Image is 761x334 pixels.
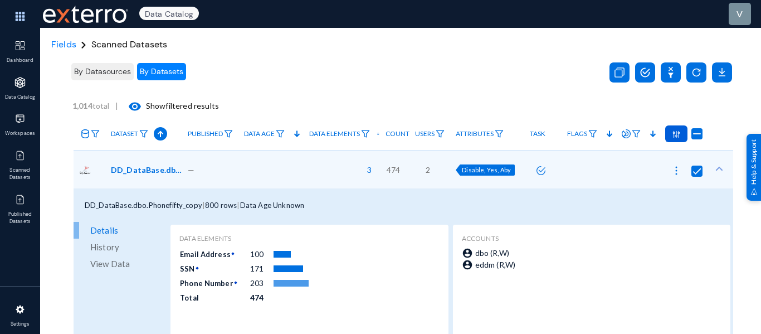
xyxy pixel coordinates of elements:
span: Exterro [40,3,126,26]
span: Details [90,222,118,239]
a: Task [524,124,551,143]
span: eddm (R,W) [475,260,516,269]
img: icon-actions.svg [672,130,680,138]
img: exterro-work-mark.svg [43,6,128,23]
span: Attributes [456,130,494,138]
a: Fields [51,38,76,50]
img: icon-filter.svg [495,130,504,138]
a: History [74,239,168,255]
a: Users [409,124,450,144]
button: By Datasets [137,63,186,80]
img: help_support.svg [750,188,758,195]
span: History [90,239,119,255]
mat-icon: account_circle [462,248,475,259]
span: Data Catalog [139,7,199,20]
a: Data Elements [304,124,375,144]
button: By Datasources [71,63,134,80]
img: icon-settings.svg [14,304,26,315]
span: View Data [90,255,130,272]
span: Count [386,130,409,138]
div: Help & Support [747,133,761,200]
div: v [736,7,743,21]
span: By Datasources [74,66,131,76]
span: Data Catalog [2,94,38,101]
span: Published [188,130,223,138]
img: icon-filter.svg [632,130,641,138]
img: icon-filter.svg [139,130,148,138]
span: — [188,164,194,176]
img: icon-filter.svg [436,130,445,138]
span: By Datasets [140,66,183,76]
a: Dataset [105,124,154,144]
span: Flags [567,130,587,138]
span: Data Age [244,130,275,138]
span: Disable, Yes, Aby [462,166,511,173]
span: Settings [2,321,38,328]
span: Published Datasets [2,211,38,226]
span: Users [415,130,435,138]
img: icon-dashboard.svg [14,40,26,51]
a: Published [182,124,238,144]
span: DD_DataBase.dbo.Phonefifty_copy [111,164,186,176]
span: Task [530,130,545,138]
td: 203 [250,276,273,291]
td: SSN [179,262,250,275]
td: 100 [250,247,273,262]
span: | [237,201,240,210]
mat-icon: account_circle [462,259,475,270]
span: 3 [362,164,372,176]
img: icon-applications.svg [14,77,26,88]
img: icon-filter.svg [361,130,370,138]
span: 800 rows [205,201,237,210]
span: Data Age Unknown [240,201,305,210]
img: app launcher [3,4,37,28]
img: icon-more.svg [671,165,682,176]
img: icon-published.svg [14,150,26,161]
img: icon-published.svg [14,194,26,205]
td: Email Address [179,247,250,260]
td: Phone Number [179,276,250,289]
a: Data Age [238,124,290,144]
a: View Data [74,255,168,272]
div: accounts [462,234,721,244]
span: dbo (R,W) [475,248,509,258]
span: Scanned Datasets [2,167,38,182]
span: v [736,8,743,19]
span: Show filtered results [118,101,219,110]
span: Scanned Datasets [91,38,168,50]
span: total [72,101,115,110]
span: 2 [426,164,430,176]
span: 474 [387,164,400,176]
img: sqlserver.png [79,164,91,176]
a: Attributes [450,124,509,144]
span: DD_DataBase.dbo.Phonefifty_copy [85,201,202,210]
span: Data Elements [309,130,360,138]
td: 474 [250,291,273,305]
img: icon-filter.svg [588,130,597,138]
b: 1,014 [72,101,92,110]
img: icon-filter.svg [224,130,233,138]
span: Workspaces [2,130,38,138]
img: icon-workspace.svg [14,113,26,124]
img: icon-filter.svg [276,130,285,138]
span: | [115,101,118,110]
a: Details [74,222,168,239]
span: Dashboard [2,57,38,65]
span: | [202,201,205,210]
span: Dataset [111,130,138,138]
mat-icon: visibility [128,100,142,113]
img: icon-filter.svg [91,130,100,138]
td: Total [179,291,250,304]
div: Data Elements [179,234,439,244]
a: Flags [562,124,603,144]
td: 171 [250,262,273,276]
